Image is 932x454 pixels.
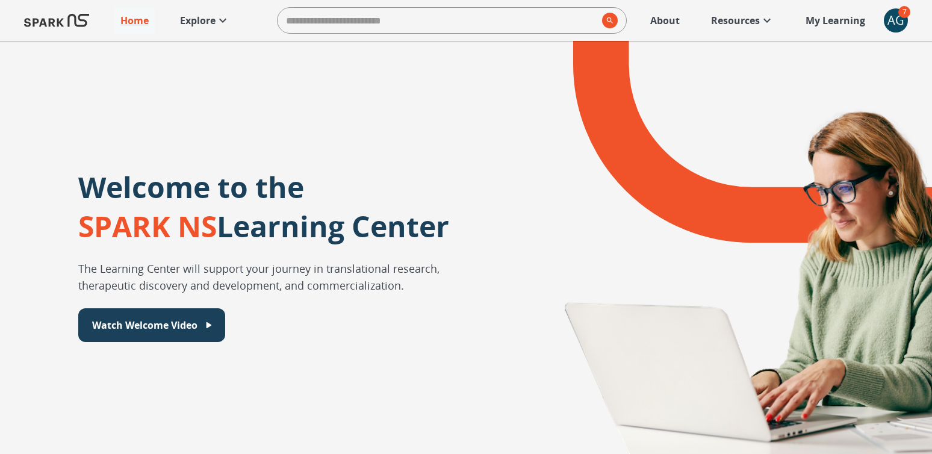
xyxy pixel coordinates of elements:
[800,7,872,34] a: My Learning
[24,6,89,35] img: Logo of SPARK at Stanford
[650,13,680,28] p: About
[174,7,236,34] a: Explore
[114,7,155,34] a: Home
[806,13,865,28] p: My Learning
[711,13,760,28] p: Resources
[78,260,453,294] p: The Learning Center will support your journey in translational research, therapeutic discovery an...
[884,8,908,33] div: AG
[597,8,618,33] button: search
[92,318,197,332] p: Watch Welcome Video
[180,13,216,28] p: Explore
[78,207,217,246] span: SPARK NS
[78,308,225,342] button: Watch Welcome Video
[120,13,149,28] p: Home
[705,7,780,34] a: Resources
[898,6,910,18] span: 7
[644,7,686,34] a: About
[884,8,908,33] button: account of current user
[78,167,449,246] p: Welcome to the Learning Center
